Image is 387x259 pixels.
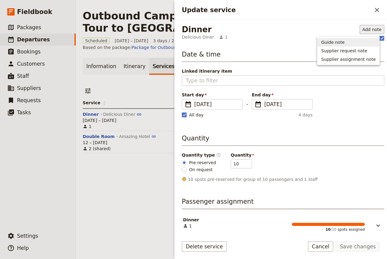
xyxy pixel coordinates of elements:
h3: Quantity [182,134,384,146]
span: All day [189,112,204,118]
span: Staff [17,73,29,79]
button: Save changes [336,241,380,252]
span: Service [83,100,106,106]
h3: Date & time [182,50,384,62]
span: 3 days / 2 nights [153,38,189,44]
span: Packages [17,24,41,30]
button: Delete service [182,241,227,252]
a: Amazing Hotel [119,134,156,139]
button: Dinner [83,111,99,117]
input: Pre-reserved [182,160,187,165]
span: / 10 [330,227,336,232]
span: Settings [17,233,38,239]
span: 10 [326,227,331,232]
span: Based on the package: [83,44,202,50]
button: Double Room [83,133,115,140]
div: Dinner [182,25,228,34]
span: Linked itinerary item [182,68,384,74]
span: Bookings [17,49,40,55]
input: Linked itinerary item [186,77,380,84]
p: 10 spots pre-reserved for group of 10 passengers and 1 staff [182,176,384,182]
span: Pre-reserved [189,160,216,166]
span: Show on guide itinerary [326,35,377,41]
span: 1 [183,223,192,229]
span: [DATE] [194,101,239,108]
h3: Passenger assignment [182,197,384,209]
a: Package for Outbound Campaign [132,45,202,50]
button: Cancel [308,241,333,252]
button: Add note [360,25,384,34]
span: [DATE] – [DATE] [83,117,116,123]
span: Guide note [321,39,344,45]
span: Fieldbook [17,7,52,16]
span: Dinner [183,217,199,223]
a: Itinerary [120,58,149,75]
h1: Outbound Campaign - McIntosch Tours - 4 Day Tour to [GEOGRAPHIC_DATA] [83,10,365,34]
span: 4 days [299,112,313,118]
a: Services [149,58,178,75]
button: Supplier assignment note [317,55,379,64]
a: Information [83,58,120,75]
span: 12 – [DATE] [83,140,107,146]
div: spots assigned [292,223,365,232]
span: Requests [17,97,41,103]
span: Suppliers [17,85,41,91]
span: Supplier assignment note [321,56,376,62]
h2: Update service [182,5,372,15]
span: 1 [83,123,92,129]
span: ​ [185,101,192,108]
span: 1 [219,34,228,40]
span: Tasks [17,109,31,116]
span: [DATE] – [DATE] [115,38,148,44]
span: Departures [17,36,50,43]
span: Supplier request note [321,48,367,54]
button: Guide note [317,38,379,47]
span: 2 (shared) [83,146,111,152]
a: Delicious Diner [103,112,142,117]
span: - [246,100,248,109]
span: ​ [254,101,262,108]
input: Quantity [231,159,252,168]
span: Scheduled [83,38,110,44]
input: On request [182,167,187,172]
span: Customers [17,61,45,67]
span: Start day [182,92,243,98]
button: Close drawer [372,5,382,15]
span: Delicious Diner [182,34,214,40]
th: Service [83,97,219,109]
span: End day [252,92,313,98]
span: [DATE] [264,101,309,108]
div: Quantity type [182,152,221,158]
button: Filter reservations [83,86,93,96]
span: On request [189,167,213,173]
button: Supplier request note [317,47,379,55]
span: Help [17,245,29,251]
span: Quantity [231,153,252,157]
span: ​ [216,153,221,157]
